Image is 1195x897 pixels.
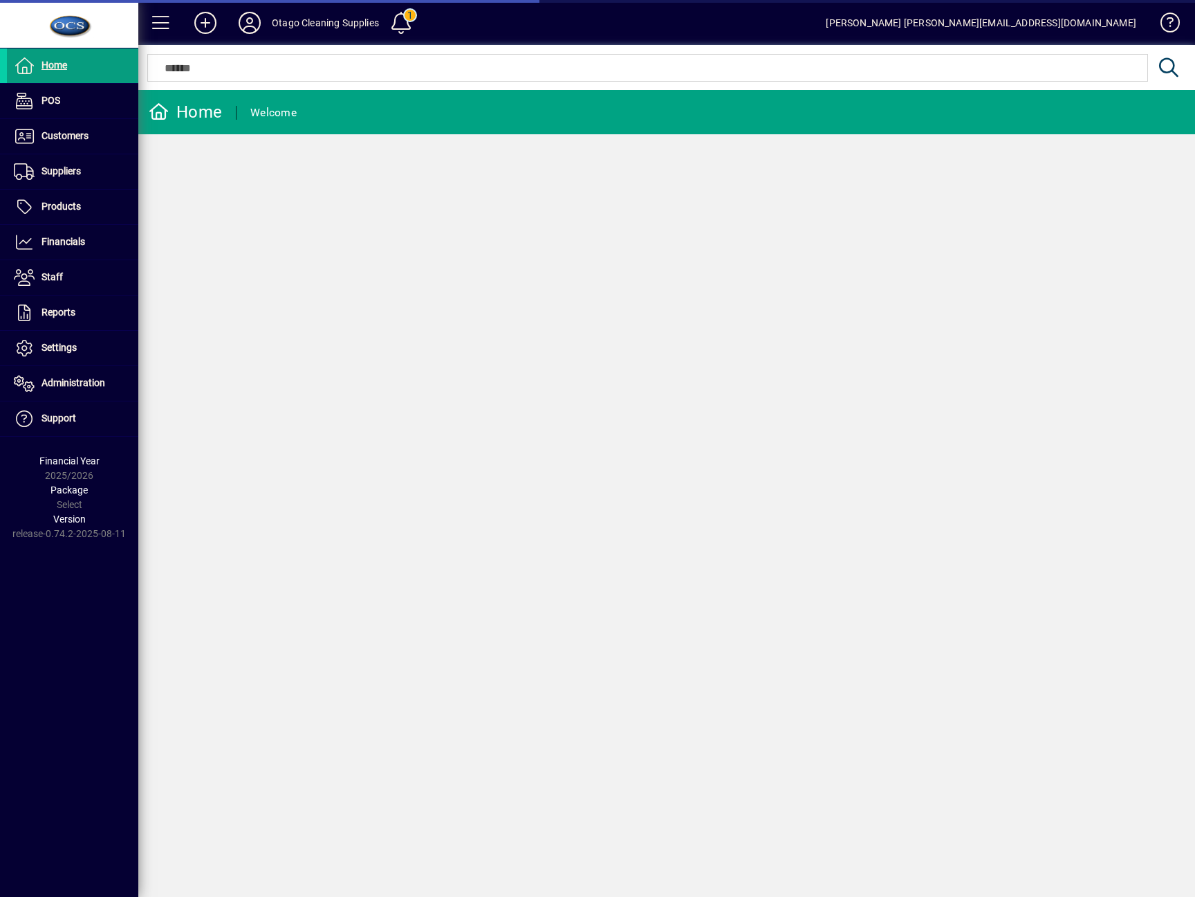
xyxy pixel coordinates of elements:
[41,377,105,388] span: Administration
[41,130,89,141] span: Customers
[41,342,77,353] span: Settings
[39,455,100,466] span: Financial Year
[7,190,138,224] a: Products
[7,401,138,436] a: Support
[41,60,67,71] span: Home
[41,95,60,106] span: POS
[7,225,138,260] a: Financials
[228,10,272,35] button: Profile
[41,236,85,247] span: Financials
[7,154,138,189] a: Suppliers
[7,119,138,154] a: Customers
[149,101,222,123] div: Home
[41,201,81,212] span: Products
[7,296,138,330] a: Reports
[7,366,138,401] a: Administration
[1150,3,1178,48] a: Knowledge Base
[183,10,228,35] button: Add
[50,484,88,496] span: Package
[250,102,297,124] div: Welcome
[272,12,379,34] div: Otago Cleaning Supplies
[41,271,63,282] span: Staff
[7,331,138,365] a: Settings
[41,165,81,176] span: Suppliers
[41,307,75,318] span: Reports
[7,260,138,295] a: Staff
[826,12,1136,34] div: [PERSON_NAME] [PERSON_NAME][EMAIL_ADDRESS][DOMAIN_NAME]
[7,84,138,118] a: POS
[53,514,86,525] span: Version
[41,413,76,424] span: Support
